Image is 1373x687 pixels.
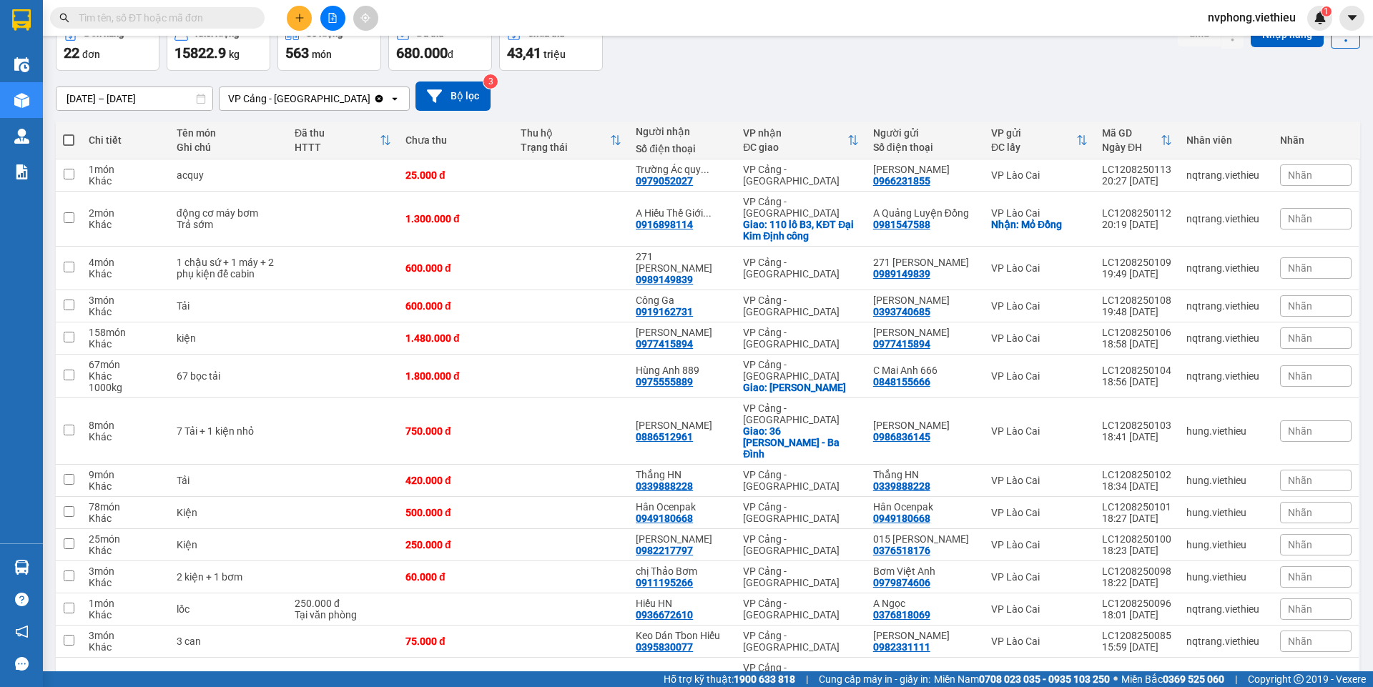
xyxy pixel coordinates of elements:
[405,262,506,274] div: 600.000 đ
[373,93,385,104] svg: Clear value
[1102,480,1172,492] div: 18:34 [DATE]
[82,49,100,60] span: đơn
[1186,603,1266,615] div: nqtrang.viethieu
[1280,134,1352,146] div: Nhãn
[287,6,312,31] button: plus
[89,164,162,175] div: 1 món
[636,630,729,641] div: Keo Dán Tbon Hiếu
[664,671,795,687] span: Hỗ trợ kỹ thuật:
[177,219,280,230] div: Trả sớm
[507,44,541,61] span: 43,41
[1102,598,1172,609] div: LC1208250096
[991,370,1088,382] div: VP Lào Cai
[636,577,693,588] div: 0911195266
[353,6,378,31] button: aim
[991,262,1088,274] div: VP Lào Cai
[743,295,859,317] div: VP Cảng - [GEOGRAPHIC_DATA]
[89,545,162,556] div: Khác
[636,545,693,556] div: 0982217797
[934,671,1110,687] span: Miền Nam
[89,420,162,431] div: 8 món
[1288,300,1312,312] span: Nhãn
[1288,507,1312,518] span: Nhãn
[89,565,162,577] div: 3 món
[1102,376,1172,387] div: 18:56 [DATE]
[1186,571,1266,583] div: hung.viethieu
[1102,533,1172,545] div: LC1208250100
[89,480,162,492] div: Khác
[1102,501,1172,513] div: LC1208250101
[89,598,162,609] div: 1 món
[1288,425,1312,437] span: Nhãn
[59,13,69,23] span: search
[89,370,162,382] div: Khác
[177,475,280,486] div: Tải
[743,382,859,393] div: Giao: Yên Ngĩa
[89,641,162,653] div: Khác
[405,300,506,312] div: 600.000 đ
[636,641,693,653] div: 0395830077
[636,533,729,545] div: Quỳnh Anh
[1322,6,1332,16] sup: 1
[328,13,338,23] span: file-add
[873,641,930,653] div: 0982331111
[15,625,29,638] span: notification
[405,507,506,518] div: 500.000 đ
[82,90,144,112] strong: 02143888555, 0243777888
[991,142,1076,153] div: ĐC lấy
[991,207,1088,219] div: VP Lào Cai
[499,19,603,71] button: Chưa thu43,41 triệu
[873,257,977,268] div: 271 Hồng Hà
[636,126,729,137] div: Người nhận
[984,122,1095,159] th: Toggle SortBy
[873,609,930,621] div: 0376818069
[636,143,729,154] div: Số điện thoại
[177,127,280,139] div: Tên món
[177,603,280,615] div: lốc
[873,577,930,588] div: 0979874606
[277,19,381,71] button: Số lượng563món
[1102,127,1161,139] div: Mã GD
[89,207,162,219] div: 2 món
[743,127,847,139] div: VP nhận
[1186,475,1266,486] div: hung.viethieu
[636,469,729,480] div: Thắng HN
[873,598,977,609] div: A Ngọc
[1288,603,1312,615] span: Nhãn
[873,142,977,153] div: Số điện thoại
[743,219,859,242] div: Giao: 110 lô B3, KĐT Đại Kim Định công
[405,332,506,344] div: 1.480.000 đ
[89,327,162,338] div: 158 món
[1339,6,1364,31] button: caret-down
[405,370,506,382] div: 1.800.000 đ
[405,169,506,181] div: 25.000 đ
[229,49,240,60] span: kg
[177,332,280,344] div: kiện
[1186,425,1266,437] div: hung.viethieu
[873,513,930,524] div: 0949180668
[405,475,506,486] div: 420.000 đ
[295,13,305,23] span: plus
[64,44,79,61] span: 22
[1095,122,1179,159] th: Toggle SortBy
[743,327,859,350] div: VP Cảng - [GEOGRAPHIC_DATA]
[1102,295,1172,306] div: LC1208250108
[636,306,693,317] div: 0919162731
[1288,636,1312,647] span: Nhãn
[873,469,977,480] div: Thắng HN
[68,79,129,101] strong: TĐ chuyển phát:
[405,571,506,583] div: 60.000 đ
[405,636,506,647] div: 75.000 đ
[295,598,391,609] div: 250.000 đ
[1102,420,1172,431] div: LC1208250103
[174,44,226,61] span: 15822.9
[1294,674,1304,684] span: copyright
[636,365,729,376] div: Hùng Anh 889
[873,365,977,376] div: C Mai Anh 666
[873,420,977,431] div: Phạm Huân
[991,507,1088,518] div: VP Lào Cai
[14,129,29,144] img: warehouse-icon
[991,636,1088,647] div: VP Lào Cai
[89,577,162,588] div: Khác
[873,431,930,443] div: 0986836145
